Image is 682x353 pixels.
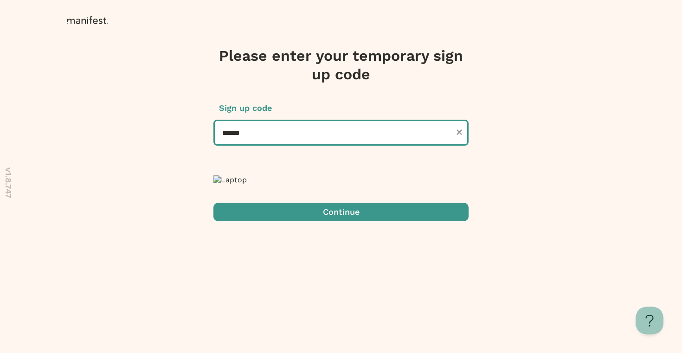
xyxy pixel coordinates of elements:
[213,46,469,83] h3: Please enter your temporary sign up code
[213,203,469,221] button: Continue
[636,307,663,334] iframe: Toggle Customer Support
[213,175,247,184] img: Laptop
[2,167,14,198] p: v 1.8.747
[213,102,469,114] p: Sign up code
